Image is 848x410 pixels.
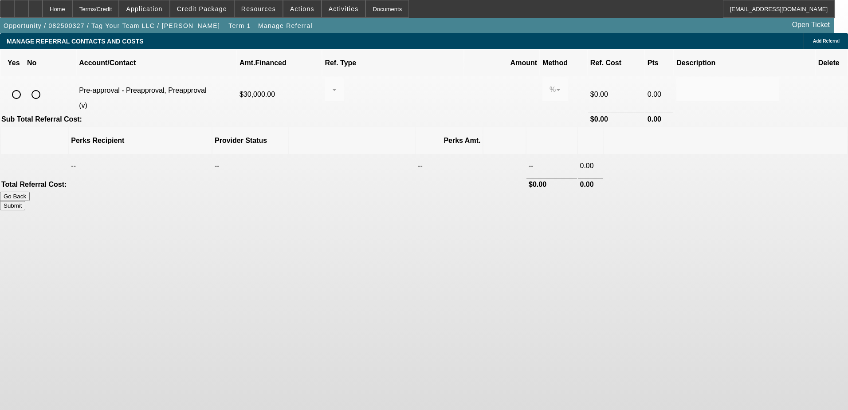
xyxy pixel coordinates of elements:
[256,18,315,34] button: Manage Referral
[283,0,321,17] button: Actions
[590,115,608,123] b: $0.00
[648,59,671,67] p: Pts
[215,162,286,170] p: --
[235,0,283,17] button: Resources
[322,0,365,17] button: Activities
[71,162,209,170] p: --
[290,5,314,12] span: Actions
[4,22,220,29] span: Opportunity / 082500327 / Tag Your Team LLC / [PERSON_NAME]
[1,181,67,188] b: Total Referral Cost:
[590,59,642,67] p: Ref. Cost
[126,5,162,12] span: Application
[79,102,87,109] span: (v)
[1,115,82,123] b: Sub Total Referral Cost:
[228,22,251,29] span: Term 1
[813,39,840,43] span: Add Referral
[170,0,234,17] button: Credit Package
[590,91,608,98] span: $0.00
[215,137,286,145] p: Provider Status
[648,91,661,98] span: 0.00
[818,59,840,67] p: Delete
[119,0,169,17] button: Application
[79,87,234,95] p: Pre-approval - Preapproval, Preapproval
[258,22,313,29] span: Manage Referral
[79,59,234,67] p: Account/Contact
[467,59,537,67] p: Amount
[329,5,359,12] span: Activities
[8,59,20,67] span: Yes
[239,91,319,99] p: $30,000.00
[418,162,480,170] p: --
[71,137,209,145] p: Perks Recipient
[648,115,661,123] b: 0.00
[7,38,144,45] span: MANAGE REFERRAL CONTACTS AND COSTS
[325,59,461,67] p: Ref. Type
[542,59,585,67] p: Method
[529,162,575,170] p: --
[27,59,36,67] span: No
[225,18,254,34] button: Term 1
[239,59,319,67] p: Amt.Financed
[676,59,813,67] p: Description
[241,5,276,12] span: Resources
[580,162,594,170] span: 0.00
[418,137,480,145] p: Perks Amt.
[529,181,546,188] b: $0.00
[580,181,594,188] b: 0.00
[789,17,833,32] a: Open Ticket
[177,5,227,12] span: Credit Package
